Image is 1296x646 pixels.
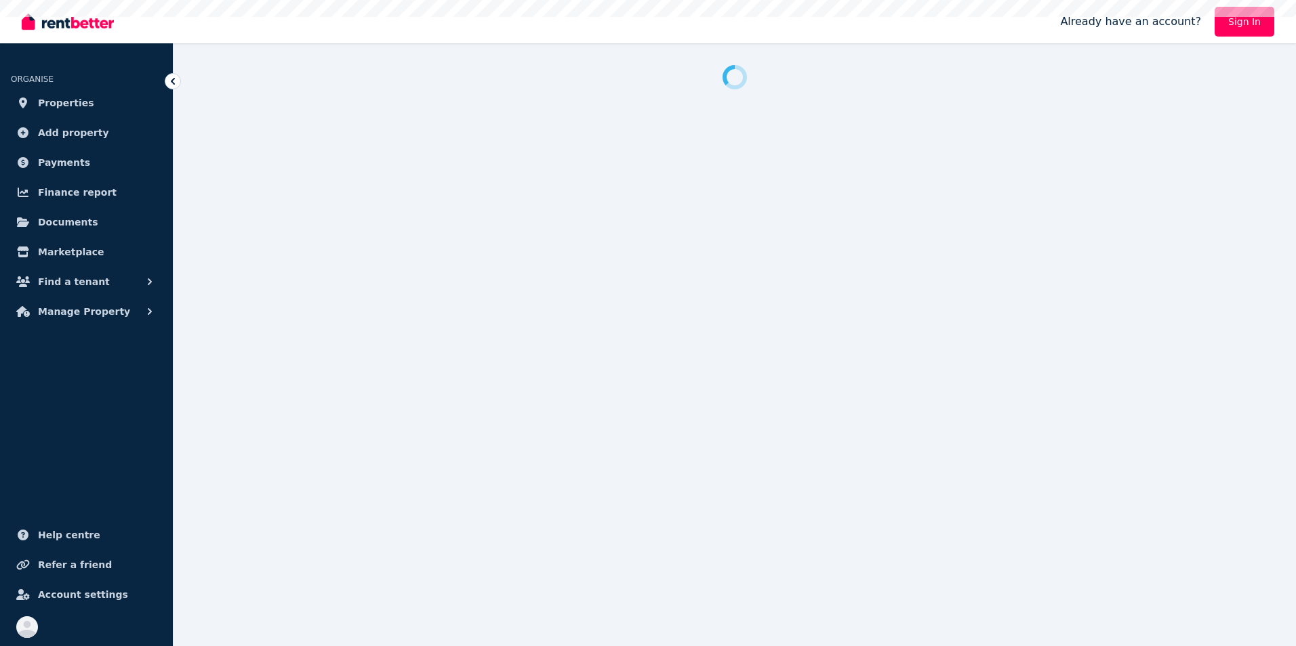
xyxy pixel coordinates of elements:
[38,527,100,543] span: Help centre
[11,551,162,578] a: Refer a friend
[38,95,94,111] span: Properties
[38,244,104,260] span: Marketplace
[38,586,128,603] span: Account settings
[11,209,162,236] a: Documents
[11,89,162,116] a: Properties
[38,125,109,141] span: Add property
[11,149,162,176] a: Payments
[38,274,110,290] span: Find a tenant
[11,119,162,146] a: Add property
[11,268,162,295] button: Find a tenant
[11,74,54,84] span: ORGANISE
[38,154,90,171] span: Payments
[38,557,112,573] span: Refer a friend
[11,179,162,206] a: Finance report
[11,581,162,608] a: Account settings
[38,184,117,200] span: Finance report
[38,303,130,320] span: Manage Property
[1060,14,1201,30] span: Already have an account?
[11,238,162,265] a: Marketplace
[38,214,98,230] span: Documents
[11,298,162,325] button: Manage Property
[11,521,162,548] a: Help centre
[1215,7,1274,37] a: Sign In
[22,12,114,32] img: RentBetter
